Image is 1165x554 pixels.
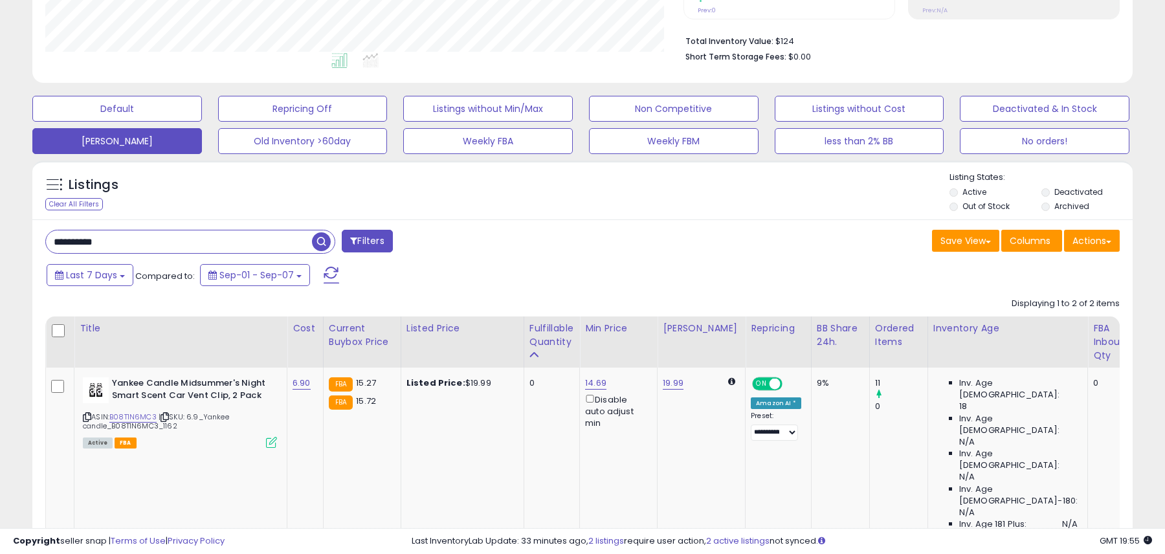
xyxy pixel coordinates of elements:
small: FBA [329,395,353,410]
p: Listing States: [949,172,1132,184]
button: Actions [1064,230,1120,252]
div: Preset: [751,412,801,441]
small: Prev: N/A [922,6,948,14]
span: Last 7 Days [66,269,117,282]
div: Clear All Filters [45,198,103,210]
button: Listings without Cost [775,96,944,122]
span: 2025-09-15 19:55 GMT [1100,535,1152,547]
span: 18 [959,401,967,412]
span: N/A [959,436,975,448]
a: 6.90 [293,377,311,390]
button: less than 2% BB [775,128,944,154]
button: No orders! [960,128,1129,154]
span: N/A [959,471,975,483]
span: | SKU: 6.9_Yankee candle_B08T1N6MC3_1162 [83,412,229,431]
li: $124 [685,32,1110,48]
a: 2 listings [588,535,624,547]
label: Archived [1054,201,1089,212]
button: Old Inventory >60day [218,128,388,154]
b: Total Inventory Value: [685,36,773,47]
span: Inv. Age [DEMOGRAPHIC_DATA]: [959,377,1078,401]
a: 2 active listings [706,535,770,547]
div: Min Price [585,322,652,335]
div: Listed Price [406,322,518,335]
div: ASIN: [83,377,277,447]
a: Terms of Use [111,535,166,547]
span: Sep-01 - Sep-07 [219,269,294,282]
div: Amazon AI * [751,397,801,409]
small: Prev: 0 [698,6,716,14]
button: Sep-01 - Sep-07 [200,264,310,286]
div: 0 [529,377,570,389]
button: [PERSON_NAME] [32,128,202,154]
a: 14.69 [585,377,606,390]
button: Last 7 Days [47,264,133,286]
div: Last InventoryLab Update: 33 minutes ago, require user action, not synced. [412,535,1152,548]
span: All listings currently available for purchase on Amazon [83,438,113,449]
label: Deactivated [1054,186,1103,197]
strong: Copyright [13,535,60,547]
div: FBA inbound Qty [1093,322,1132,362]
label: Active [962,186,986,197]
span: Compared to: [135,270,195,282]
div: 0 [1093,377,1127,389]
span: FBA [115,438,137,449]
span: ON [753,379,770,390]
button: Weekly FBA [403,128,573,154]
span: Inv. Age [DEMOGRAPHIC_DATA]-180: [959,483,1078,507]
div: Cost [293,322,318,335]
img: 41Lw6Xc1TwL._SL40_.jpg [83,377,109,403]
div: [PERSON_NAME] [663,322,740,335]
div: BB Share 24h. [817,322,864,349]
a: Privacy Policy [168,535,225,547]
a: B08T1N6MC3 [109,412,157,423]
button: Filters [342,230,392,252]
span: OFF [781,379,801,390]
div: Inventory Age [933,322,1082,335]
b: Short Term Storage Fees: [685,51,786,62]
button: Non Competitive [589,96,759,122]
div: Ordered Items [875,322,922,349]
span: Columns [1010,234,1050,247]
button: Deactivated & In Stock [960,96,1129,122]
div: Current Buybox Price [329,322,395,349]
span: Inv. Age [DEMOGRAPHIC_DATA]: [959,413,1078,436]
div: $19.99 [406,377,514,389]
span: 15.27 [356,377,376,389]
div: 9% [817,377,860,389]
div: 11 [875,377,927,389]
div: Fulfillable Quantity [529,322,574,349]
span: N/A [959,507,975,518]
small: FBA [329,377,353,392]
div: 0 [875,401,927,412]
button: Repricing Off [218,96,388,122]
button: Weekly FBM [589,128,759,154]
a: 19.99 [663,377,683,390]
button: Save View [932,230,999,252]
div: seller snap | | [13,535,225,548]
button: Columns [1001,230,1062,252]
button: Default [32,96,202,122]
h5: Listings [69,176,118,194]
button: Listings without Min/Max [403,96,573,122]
div: Displaying 1 to 2 of 2 items [1012,298,1120,310]
span: Inv. Age [DEMOGRAPHIC_DATA]: [959,448,1078,471]
div: Title [80,322,282,335]
label: Out of Stock [962,201,1010,212]
b: Listed Price: [406,377,465,389]
div: Repricing [751,322,806,335]
span: $0.00 [788,50,811,63]
b: Yankee Candle Midsummer's Night Smart Scent Car Vent Clip, 2 Pack [112,377,269,404]
span: 15.72 [356,395,376,407]
div: Disable auto adjust min [585,392,647,429]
